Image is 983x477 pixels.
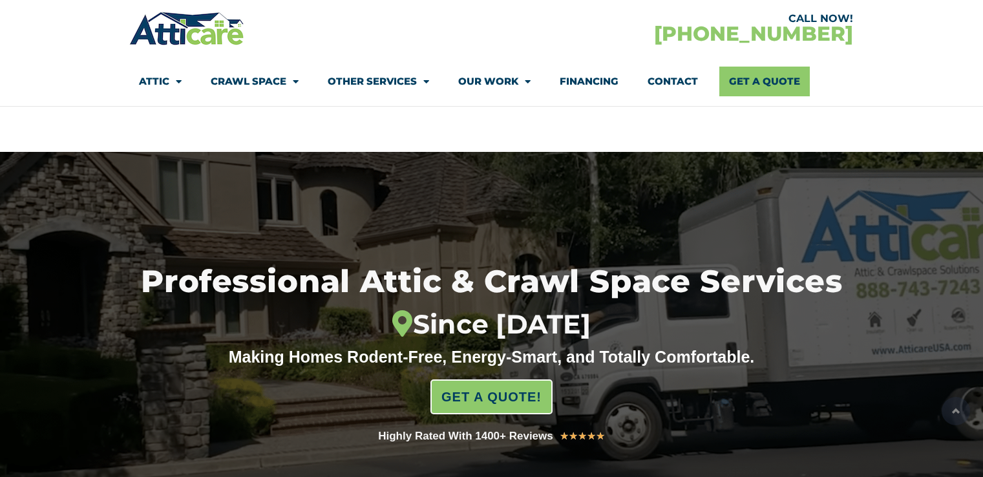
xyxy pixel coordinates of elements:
[441,384,542,410] span: GET A QUOTE!
[560,67,618,96] a: Financing
[648,67,698,96] a: Contact
[578,428,587,445] i: ★
[719,67,810,96] a: Get A Quote
[211,67,299,96] a: Crawl Space
[204,347,779,366] div: Making Homes Rodent-Free, Energy-Smart, and Totally Comfortable.
[560,428,605,445] div: 5/5
[491,14,853,24] div: CALL NOW!
[69,266,914,341] h1: Professional Attic & Crawl Space Services
[596,428,605,445] i: ★
[569,428,578,445] i: ★
[560,428,569,445] i: ★
[378,427,553,445] div: Highly Rated With 1400+ Reviews
[328,67,429,96] a: Other Services
[430,379,553,414] a: GET A QUOTE!
[69,309,914,341] div: Since [DATE]
[139,67,182,96] a: Attic
[458,67,531,96] a: Our Work
[139,67,843,96] nav: Menu
[587,428,596,445] i: ★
